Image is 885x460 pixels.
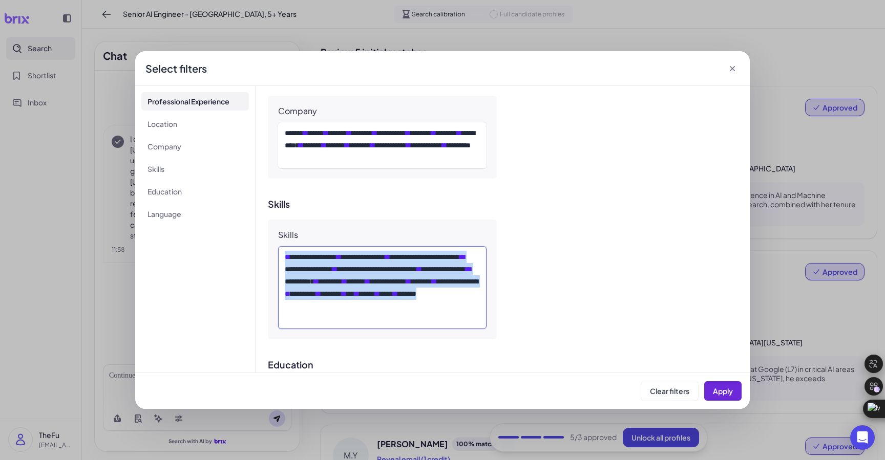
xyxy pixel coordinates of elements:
li: Language [141,205,249,223]
span: Apply [713,386,733,396]
div: Skills [278,230,298,240]
span: Clear filters [650,386,689,396]
li: Education [141,182,249,201]
div: Open Intercom Messenger [850,425,875,450]
li: Professional Experience [141,92,249,111]
button: Clear filters [641,381,698,401]
button: Apply [704,381,742,401]
li: Company [141,137,249,156]
div: Select filters [145,61,207,76]
h3: Skills [268,199,737,209]
h3: Education [268,360,737,370]
li: Location [141,115,249,133]
div: Company [278,106,317,116]
li: Skills [141,160,249,178]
